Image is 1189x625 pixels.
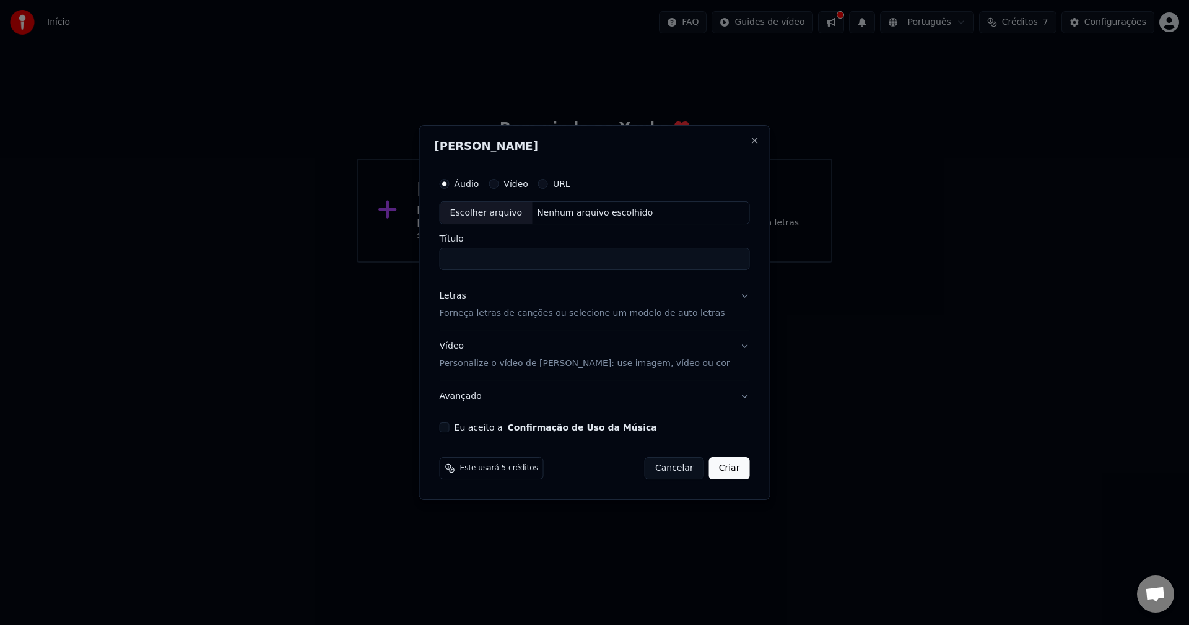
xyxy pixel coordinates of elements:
[455,423,657,432] label: Eu aceito a
[532,207,658,219] div: Nenhum arquivo escolhido
[440,202,533,224] div: Escolher arquivo
[645,457,704,479] button: Cancelar
[440,357,730,370] p: Personalize o vídeo de [PERSON_NAME]: use imagem, vídeo ou cor
[440,291,466,303] div: Letras
[435,141,755,152] h2: [PERSON_NAME]
[460,463,538,473] span: Este usará 5 créditos
[440,331,750,380] button: VídeoPersonalize o vídeo de [PERSON_NAME]: use imagem, vídeo ou cor
[440,281,750,330] button: LetrasForneça letras de canções ou selecione um modelo de auto letras
[440,308,725,320] p: Forneça letras de canções ou selecione um modelo de auto letras
[455,180,479,188] label: Áudio
[553,180,570,188] label: URL
[440,380,750,413] button: Avançado
[440,235,750,243] label: Título
[508,423,657,432] button: Eu aceito a
[503,180,528,188] label: Vídeo
[709,457,750,479] button: Criar
[440,341,730,370] div: Vídeo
